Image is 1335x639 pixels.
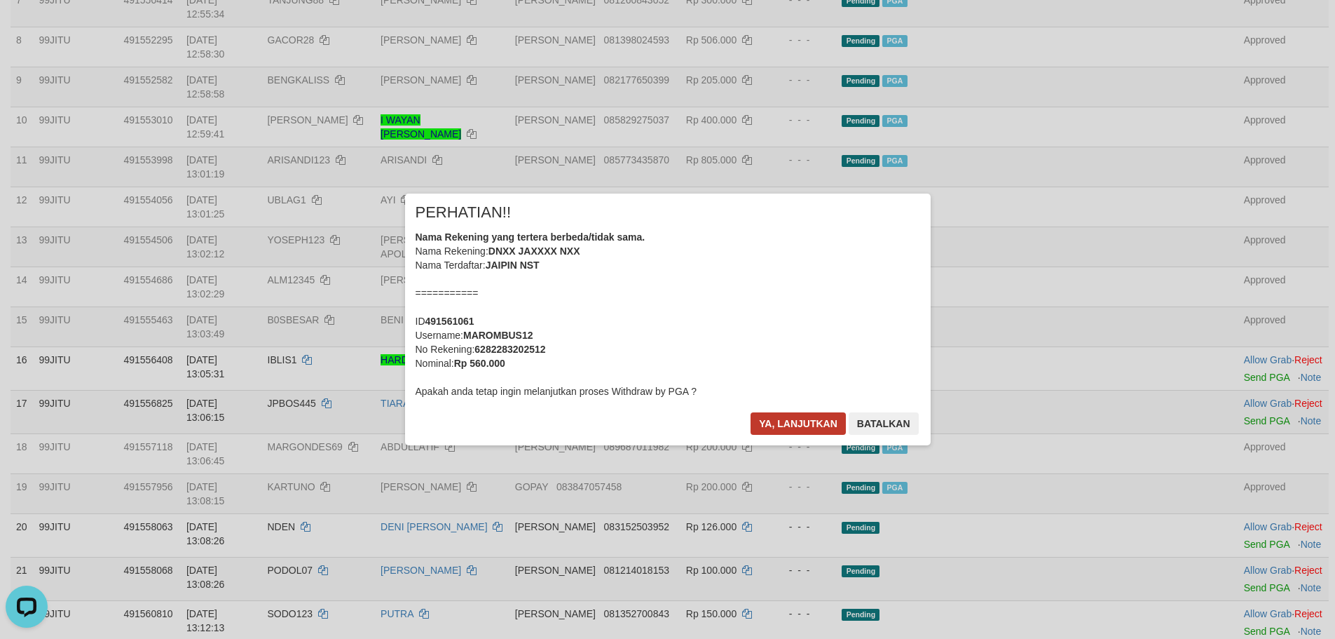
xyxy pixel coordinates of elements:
b: 491561061 [425,316,474,327]
b: MAROMBUS12 [463,330,533,341]
b: JAIPIN NST [486,260,540,271]
b: 6282283202512 [474,344,545,355]
button: Open LiveChat chat widget [6,6,48,48]
b: DNXX JAXXXX NXX [488,245,580,257]
span: PERHATIAN!! [416,206,512,220]
button: Ya, lanjutkan [751,412,846,435]
b: Rp 560.000 [454,358,505,369]
b: Nama Rekening yang tertera berbeda/tidak sama. [416,231,645,243]
button: Batalkan [849,412,919,435]
div: Nama Rekening: Nama Terdaftar: =========== ID Username: No Rekening: Nominal: Apakah anda tetap i... [416,230,920,398]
